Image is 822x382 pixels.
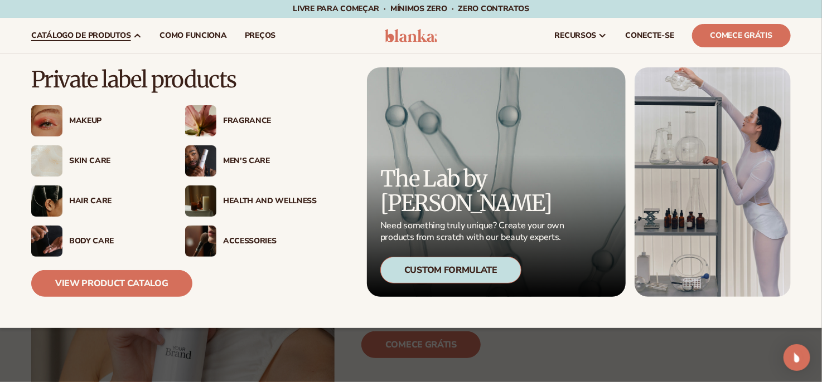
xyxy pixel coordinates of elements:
[692,24,791,47] a: Comece grátis
[555,30,597,41] font: recursos
[185,226,317,257] a: Female with makeup brush. Accessories
[185,226,216,257] img: Female with makeup brush.
[31,30,130,41] font: catálogo de produtos
[293,3,379,14] font: Livre para começar
[185,105,317,136] a: Pink blooming flower. Fragrance
[69,116,163,126] div: Makeup
[31,226,62,257] img: Male hand applying moisturizer.
[223,197,317,206] div: Health And Wellness
[385,29,438,42] img: logotipo
[159,30,226,41] font: Como funciona
[380,220,568,243] p: Need something truly unique? Create your own products from scratch with our beauty experts.
[390,3,447,14] font: Mínimos ZERO
[185,145,317,177] a: Male holding moisturizer bottle. Men’s Care
[31,185,163,217] a: Female hair pulled back with clips. Hair Care
[223,237,317,246] div: Accessories
[458,3,529,14] font: ZERO contratos
[710,30,772,41] font: Comece grátis
[380,257,521,283] div: Custom Formulate
[69,237,163,246] div: Body Care
[367,67,626,297] a: Microscopic product formula. The Lab by [PERSON_NAME] Need something truly unique? Create your ow...
[546,18,617,53] a: recursos
[384,3,386,14] font: ·
[185,145,216,177] img: Male holding moisturizer bottle.
[31,185,62,217] img: Female hair pulled back with clips.
[185,105,216,136] img: Pink blooming flower.
[625,30,674,41] font: CONECTE-SE
[31,145,163,177] a: Cream moisturizer swatch. Skin Care
[31,105,62,136] img: Female with glitter eye makeup.
[223,116,317,126] div: Fragrance
[31,226,163,257] a: Male hand applying moisturizer. Body Care
[616,18,683,53] a: CONECTE-SE
[31,67,317,92] p: Private label products
[69,197,163,206] div: Hair Care
[380,166,568,216] p: The Lab by [PERSON_NAME]
[784,344,810,371] div: Abra o Intercom Messenger
[31,105,163,136] a: Female with glitter eye makeup. Makeup
[452,3,454,14] font: ·
[223,156,317,166] div: Men’s Care
[185,185,317,217] a: Candles and incense on table. Health And Wellness
[635,67,791,297] img: Female in lab with equipment.
[22,18,151,53] a: catálogo de produtos
[69,156,163,166] div: Skin Care
[236,18,284,53] a: preços
[245,30,275,41] font: preços
[185,185,216,217] img: Candles and incense on table.
[31,145,62,177] img: Cream moisturizer swatch.
[31,270,192,297] a: View Product Catalog
[151,18,235,53] a: Como funciona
